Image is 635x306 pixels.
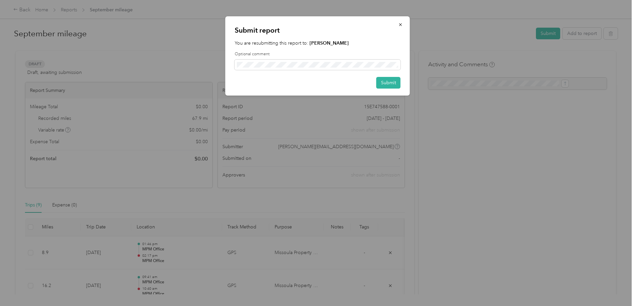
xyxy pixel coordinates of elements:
p: You are resubmitting this report to: [235,40,401,47]
iframe: Everlance-gr Chat Button Frame [598,269,635,306]
button: Submit [376,77,401,89]
label: Optional comment [235,51,401,57]
strong: [PERSON_NAME] [310,40,349,46]
p: Submit report [235,26,401,35]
